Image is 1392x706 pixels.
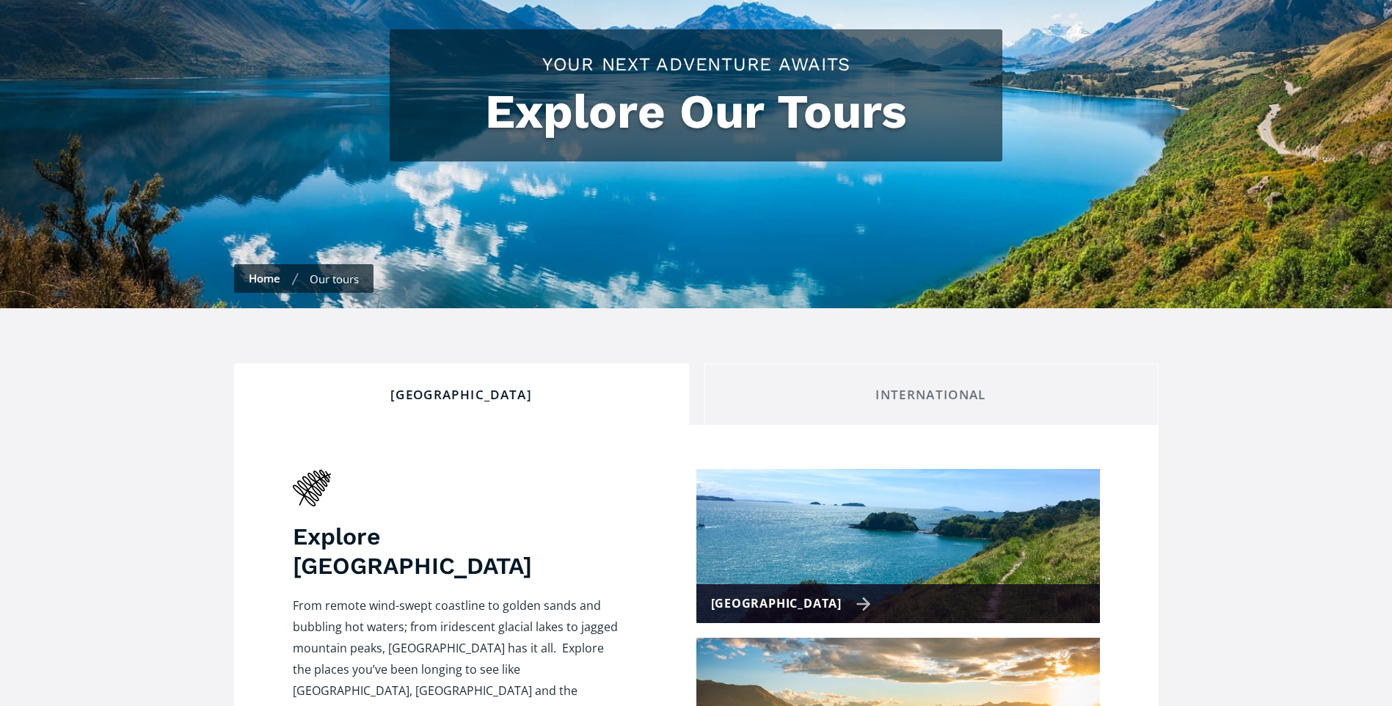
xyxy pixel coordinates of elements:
div: [GEOGRAPHIC_DATA] [711,593,872,614]
h2: Your Next Adventure Awaits [404,51,988,77]
h3: Explore [GEOGRAPHIC_DATA] [293,522,623,581]
div: Our tours [310,272,359,286]
div: [GEOGRAPHIC_DATA] [247,387,677,403]
h1: Explore Our Tours [404,84,988,139]
div: International [716,387,1146,403]
a: Home [249,271,280,285]
a: [GEOGRAPHIC_DATA] [696,469,1100,623]
nav: breadcrumbs [234,264,373,293]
